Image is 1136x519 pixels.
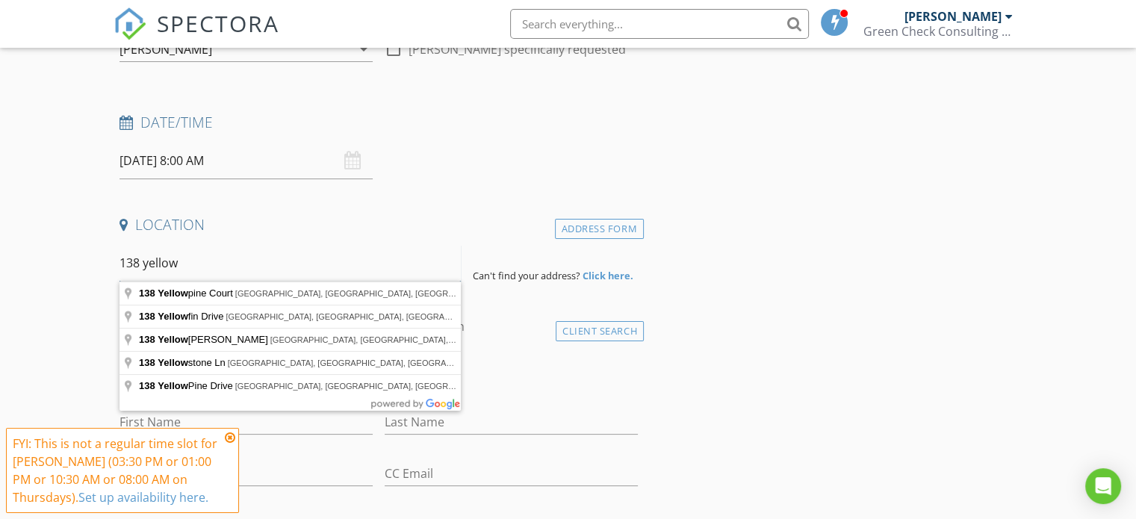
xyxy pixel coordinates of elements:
[139,334,270,345] span: [PERSON_NAME]
[235,289,501,298] span: [GEOGRAPHIC_DATA], [GEOGRAPHIC_DATA], [GEOGRAPHIC_DATA]
[158,334,187,345] span: Yellow
[158,311,187,322] span: Yellow
[235,382,501,391] span: [GEOGRAPHIC_DATA], [GEOGRAPHIC_DATA], [GEOGRAPHIC_DATA]
[473,269,580,282] span: Can't find your address?
[120,245,461,282] input: Address Search
[226,312,491,321] span: [GEOGRAPHIC_DATA], [GEOGRAPHIC_DATA], [GEOGRAPHIC_DATA]
[863,24,1013,39] div: Green Check Consulting LLC
[158,288,187,299] span: Yellow
[1085,468,1121,504] div: Open Intercom Messenger
[555,219,644,239] div: Address Form
[270,335,536,344] span: [GEOGRAPHIC_DATA], [GEOGRAPHIC_DATA], [GEOGRAPHIC_DATA]
[556,321,644,341] div: Client Search
[139,311,226,322] span: fin Drive
[120,113,638,132] h4: Date/Time
[139,357,155,368] span: 138
[157,7,279,39] span: SPECTORA
[904,9,1002,24] div: [PERSON_NAME]
[139,288,155,299] span: 138
[355,40,373,58] i: arrow_drop_down
[510,9,809,39] input: Search everything...
[139,357,228,368] span: stone Ln
[409,42,626,57] label: [PERSON_NAME] specifically requested
[139,380,155,391] span: 138
[120,215,638,234] h4: Location
[583,269,633,282] strong: Click here.
[139,334,155,345] span: 138
[139,288,235,299] span: pine Court
[120,143,373,179] input: Select date
[120,43,212,56] div: [PERSON_NAME]
[158,380,187,391] span: Yellow
[13,435,220,506] div: FYI: This is not a regular time slot for [PERSON_NAME] (03:30 PM or 01:00 PM or 10:30 AM or 08:00...
[78,489,208,506] a: Set up availability here.
[228,358,494,367] span: [GEOGRAPHIC_DATA], [GEOGRAPHIC_DATA], [GEOGRAPHIC_DATA]
[139,380,235,391] span: Pine Drive
[114,7,146,40] img: The Best Home Inspection Software - Spectora
[158,357,187,368] span: Yellow
[114,20,279,52] a: SPECTORA
[139,311,155,322] span: 138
